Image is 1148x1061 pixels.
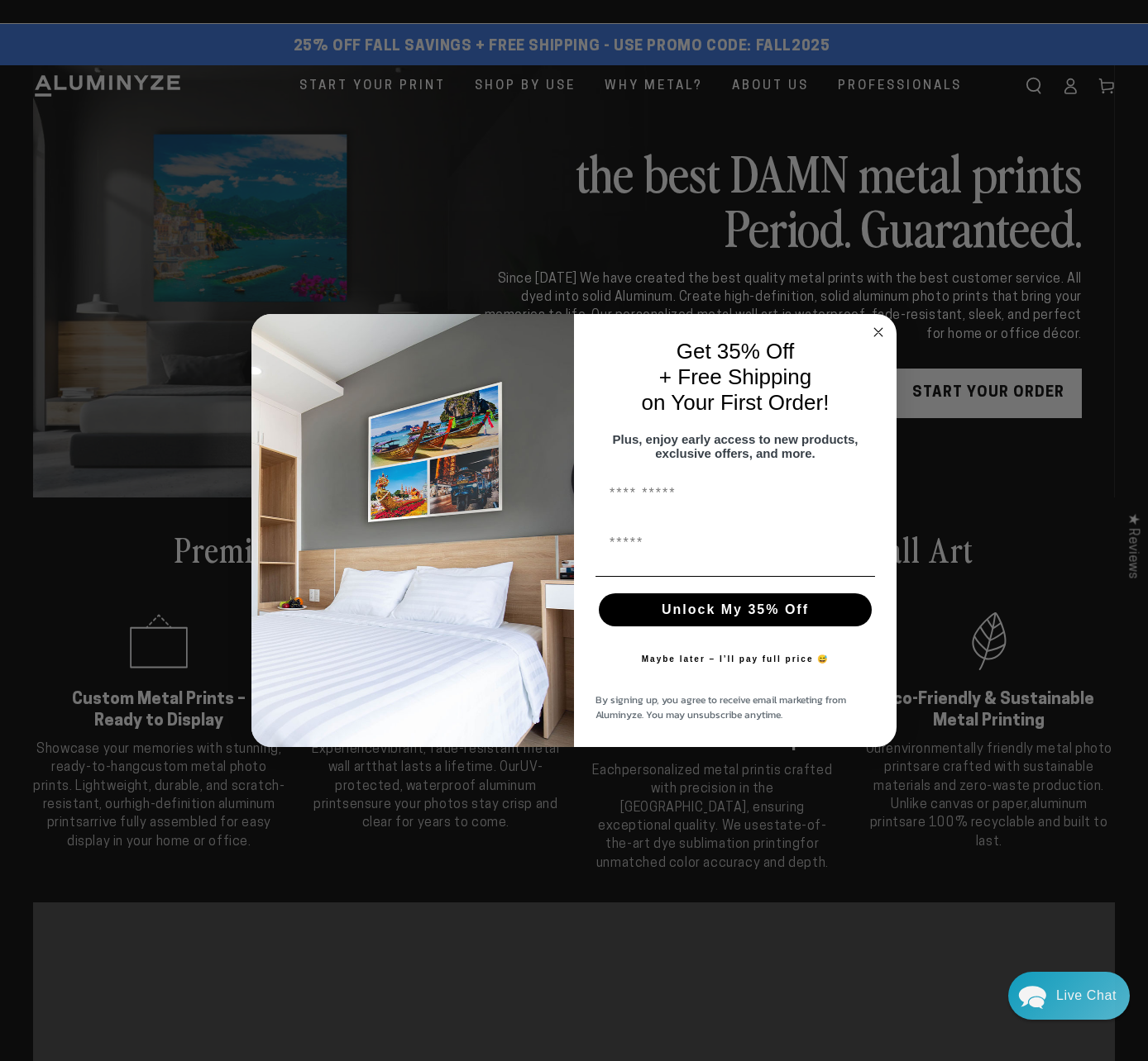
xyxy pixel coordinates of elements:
div: Contact Us Directly [1056,972,1117,1020]
img: underline [596,576,875,577]
button: Unlock My 35% Off [599,593,872,626]
div: Chat widget toggle [1008,972,1130,1020]
span: By signing up, you agree to receive email marketing from Aluminyze. You may unsubscribe anytime. [596,692,846,722]
span: Plus, enjoy early access to new products, exclusive offers, and more. [613,432,859,460]
span: Get 35% Off [677,339,795,364]
button: Close dialog [868,322,888,342]
span: on Your First Order! [642,390,830,415]
span: + Free Shipping [659,364,811,389]
button: Maybe later – I’ll pay full price 😅 [634,643,838,676]
img: 728e4f65-7e6c-44e2-b7d1-0292a396982f.jpeg [251,314,574,747]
